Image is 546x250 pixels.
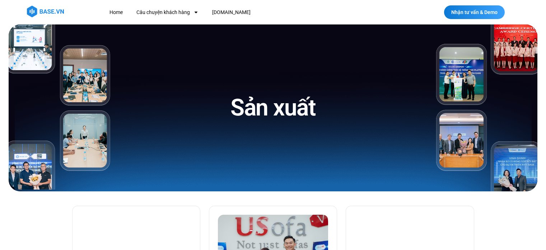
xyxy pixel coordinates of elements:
a: Home [104,6,128,19]
span: Nhận tư vấn & Demo [451,10,498,15]
nav: Menu [104,6,382,19]
a: Câu chuyện khách hàng [131,6,204,19]
a: [DOMAIN_NAME] [207,6,256,19]
a: Nhận tư vấn & Demo [444,5,505,19]
h1: Sản xuất [230,93,316,123]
